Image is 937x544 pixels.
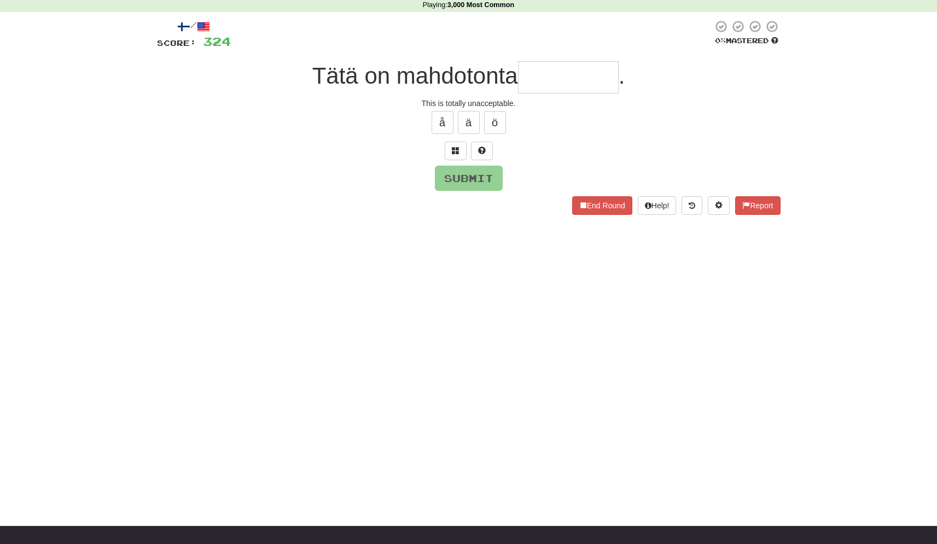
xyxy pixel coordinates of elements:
[447,1,514,9] strong: 3,000 Most Common
[435,166,503,191] button: Submit
[484,111,506,134] button: ö
[619,63,625,89] span: .
[157,98,781,109] div: This is totally unacceptable.
[445,142,467,160] button: Switch sentence to multiple choice alt+p
[638,196,677,215] button: Help!
[157,20,231,33] div: /
[458,111,480,134] button: ä
[203,34,231,48] span: 324
[735,196,780,215] button: Report
[471,142,493,160] button: Single letter hint - you only get 1 per sentence and score half the points! alt+h
[432,111,453,134] button: å
[682,196,702,215] button: Round history (alt+y)
[572,196,632,215] button: End Round
[713,36,781,46] div: Mastered
[157,38,196,48] span: Score:
[312,63,518,89] span: Tätä on mahdotonta
[715,36,726,45] span: 0 %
